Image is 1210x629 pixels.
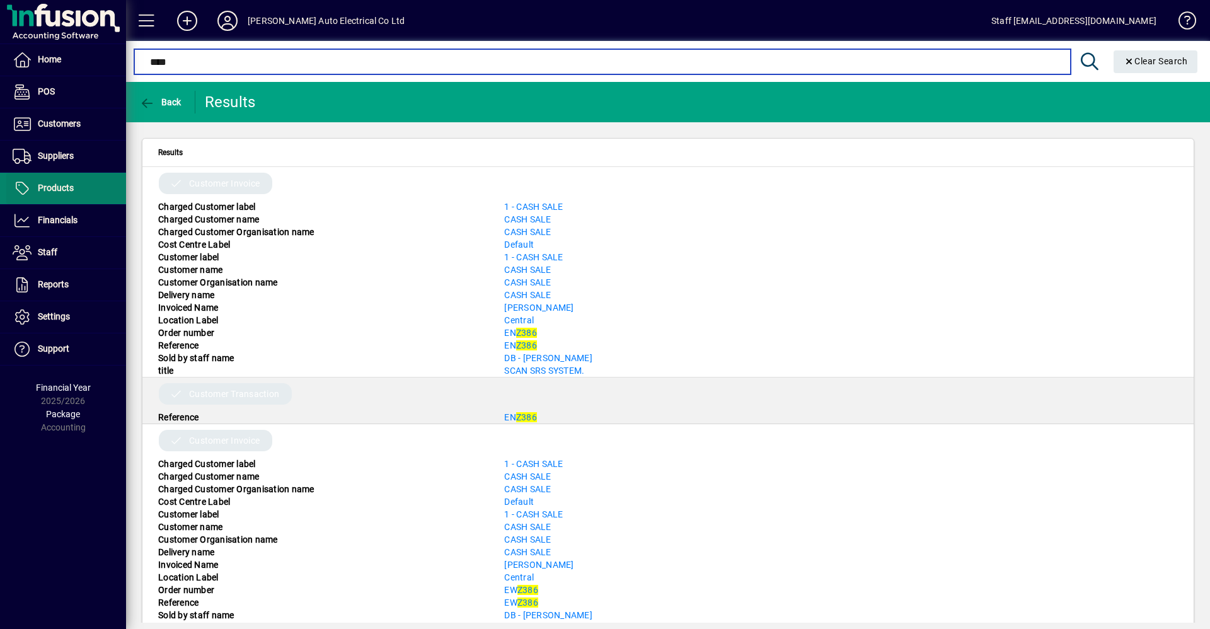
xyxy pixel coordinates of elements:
[504,560,573,570] span: [PERSON_NAME]
[139,97,181,107] span: Back
[504,610,592,620] a: DB - [PERSON_NAME]
[504,340,537,350] a: ENZ386
[149,609,495,621] div: Sold by staff name
[36,383,91,393] span: Financial Year
[504,214,551,224] a: CASH SALE
[516,340,537,350] em: Z386
[149,470,495,483] div: Charged Customer name
[189,434,260,447] span: Customer Invoice
[504,227,551,237] a: CASH SALE
[6,44,126,76] a: Home
[149,584,495,596] div: Order number
[504,353,592,363] span: DB - [PERSON_NAME]
[504,340,537,350] span: EN
[149,276,495,289] div: Customer Organisation name
[504,328,537,338] a: ENZ386
[149,533,495,546] div: Customer Organisation name
[207,9,248,32] button: Profile
[504,597,538,608] span: EW
[504,484,551,494] a: CASH SALE
[205,92,258,112] div: Results
[504,412,537,422] span: EN
[6,205,126,236] a: Financials
[504,585,538,595] span: EW
[6,333,126,365] a: Support
[38,311,70,321] span: Settings
[38,54,61,64] span: Home
[158,146,183,159] span: Results
[504,522,551,532] a: CASH SALE
[1114,50,1198,73] button: Clear
[504,277,551,287] a: CASH SALE
[504,471,551,482] a: CASH SALE
[38,279,69,289] span: Reports
[504,547,551,557] a: CASH SALE
[6,269,126,301] a: Reports
[149,226,495,238] div: Charged Customer Organisation name
[504,252,563,262] a: 1 - CASH SALE
[38,343,69,354] span: Support
[504,509,563,519] a: 1 - CASH SALE
[38,215,78,225] span: Financials
[6,237,126,268] a: Staff
[149,213,495,226] div: Charged Customer name
[504,315,534,325] a: Central
[167,9,207,32] button: Add
[504,239,534,250] span: Default
[38,183,74,193] span: Products
[46,409,80,419] span: Package
[149,314,495,326] div: Location Label
[504,572,534,582] a: Central
[6,301,126,333] a: Settings
[149,571,495,584] div: Location Label
[6,76,126,108] a: POS
[504,459,563,469] a: 1 - CASH SALE
[1169,3,1194,43] a: Knowledge Base
[38,118,81,129] span: Customers
[189,177,260,190] span: Customer Invoice
[6,141,126,172] a: Suppliers
[149,200,495,213] div: Charged Customer label
[149,483,495,495] div: Charged Customer Organisation name
[149,411,495,424] div: Reference
[516,328,537,338] em: Z386
[149,263,495,276] div: Customer name
[149,301,495,314] div: Invoiced Name
[149,364,495,377] div: title
[38,151,74,161] span: Suppliers
[504,412,537,422] a: ENZ386
[149,326,495,339] div: Order number
[149,495,495,508] div: Cost Centre Label
[136,91,185,113] button: Back
[126,91,195,113] app-page-header-button: Back
[504,303,573,313] span: [PERSON_NAME]
[149,352,495,364] div: Sold by staff name
[149,238,495,251] div: Cost Centre Label
[149,458,495,470] div: Charged Customer label
[504,366,584,376] a: SCAN SRS SYSTEM.
[504,497,534,507] a: Default
[504,265,551,275] a: CASH SALE
[504,534,551,545] a: CASH SALE
[149,558,495,571] div: Invoiced Name
[504,202,563,212] a: 1 - CASH SALE
[517,585,538,595] em: Z386
[504,290,551,300] a: CASH SALE
[504,585,538,595] a: EWZ386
